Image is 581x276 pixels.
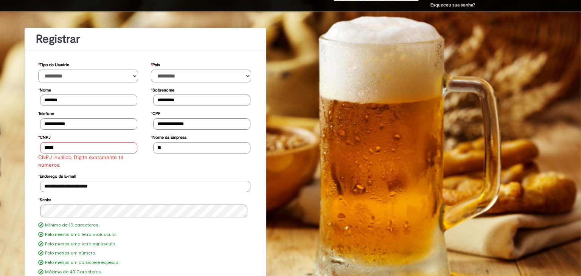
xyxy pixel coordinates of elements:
label: Pelo menos um caractere especial. [45,260,120,266]
label: Mínimo de 10 caracteres. [45,222,99,228]
label: Sobrenome [151,84,174,95]
label: Endereço de E-mail [38,170,76,181]
label: Nome da Empresa [151,131,186,142]
label: Nome [38,84,51,95]
label: Pelo menos uma letra minúscula. [45,241,116,247]
label: CNPJ [38,131,51,142]
label: Pelo menos um número. [45,250,96,256]
label: Tipo de Usuário [38,59,70,70]
label: Máximo de 40 Caracteres. [45,269,102,275]
label: Senha [38,194,51,205]
label: Pelo menos uma letra maiúscula. [45,232,117,238]
label: País [151,59,160,70]
a: Esqueceu sua senha? [430,2,475,8]
h1: Registrar [36,33,255,45]
label: CPF [151,107,160,118]
label: Telefone [38,107,54,118]
span: CNPJ inválido. Digite exatamente 14 números. [38,154,123,168]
